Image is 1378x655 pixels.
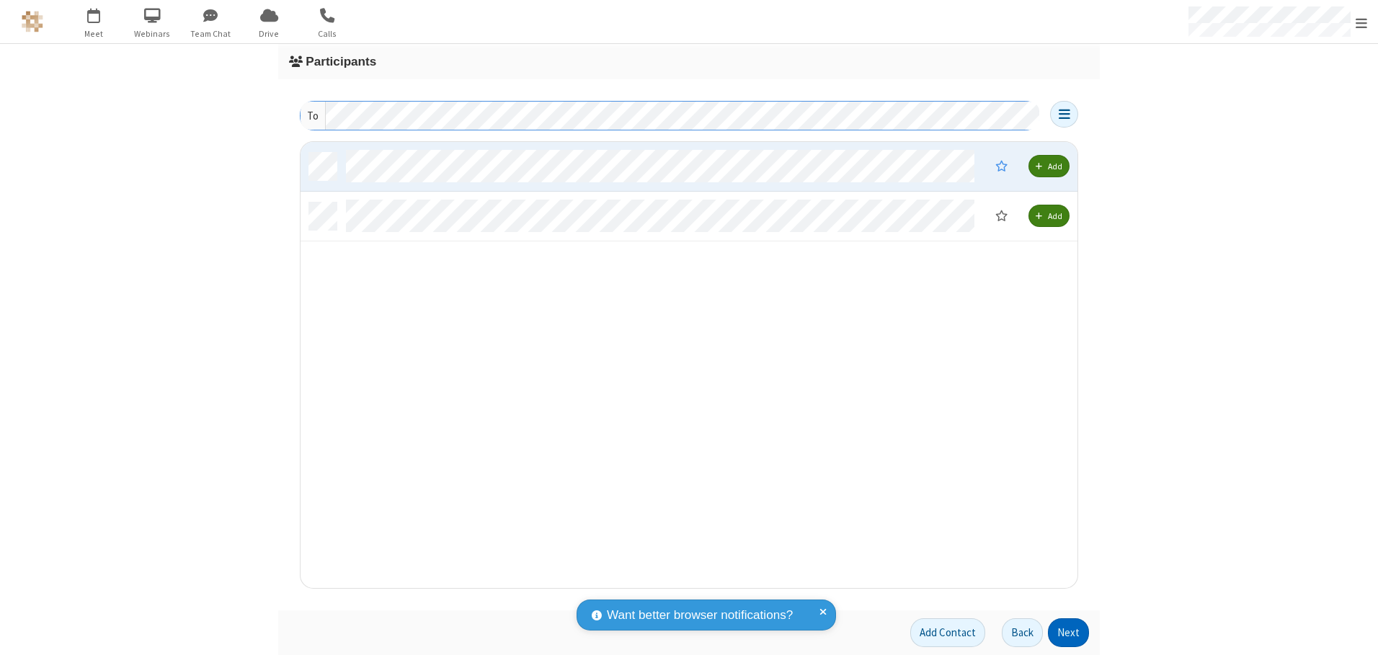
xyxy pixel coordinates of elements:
[1028,205,1070,227] button: Add
[1048,618,1089,647] button: Next
[301,27,355,40] span: Calls
[1028,155,1070,177] button: Add
[1050,101,1078,128] button: Open menu
[242,27,296,40] span: Drive
[985,203,1018,228] button: Moderator
[184,27,238,40] span: Team Chat
[1002,618,1043,647] button: Back
[985,153,1018,178] button: This contact cannot be made moderator because they have no account.
[289,55,1089,68] h3: Participants
[301,102,326,130] div: To
[125,27,179,40] span: Webinars
[301,142,1079,589] div: grid
[22,11,43,32] img: QA Selenium DO NOT DELETE OR CHANGE
[1048,161,1062,171] span: Add
[67,27,121,40] span: Meet
[910,618,985,647] button: Add Contact
[607,606,793,625] span: Want better browser notifications?
[1048,210,1062,221] span: Add
[920,625,976,639] span: Add Contact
